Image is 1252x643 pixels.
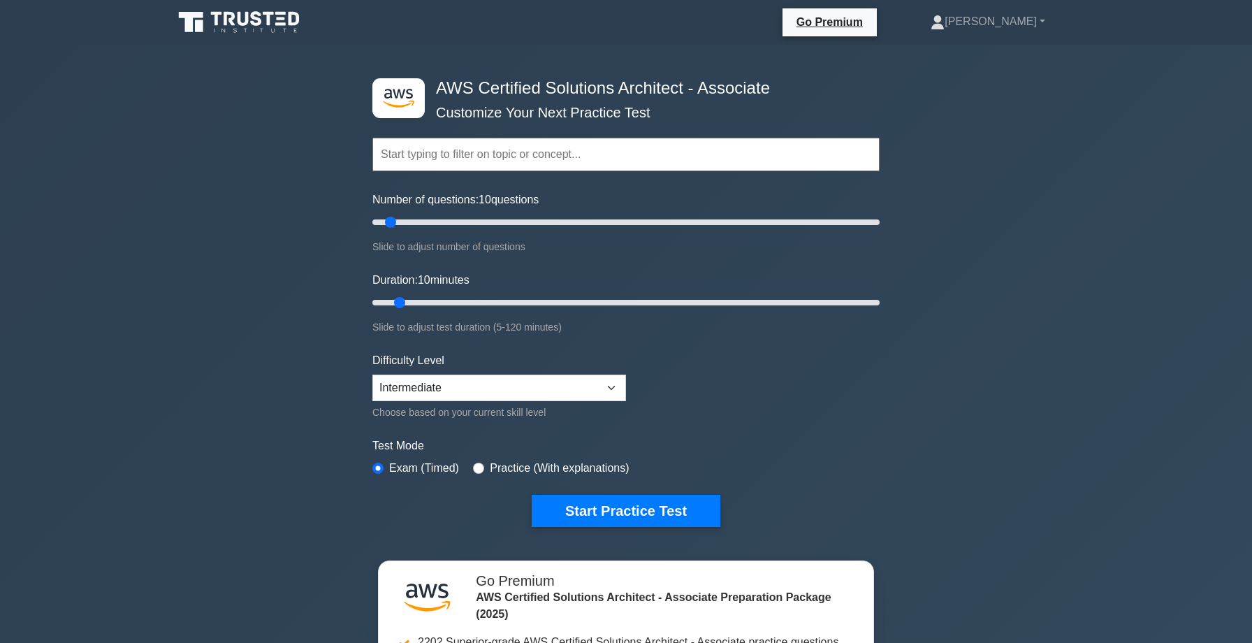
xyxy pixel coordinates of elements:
[372,138,880,171] input: Start typing to filter on topic or concept...
[372,404,626,421] div: Choose based on your current skill level
[389,460,459,477] label: Exam (Timed)
[479,194,491,205] span: 10
[418,274,430,286] span: 10
[897,8,1079,36] a: [PERSON_NAME]
[490,460,629,477] label: Practice (With explanations)
[372,272,469,289] label: Duration: minutes
[532,495,720,527] button: Start Practice Test
[430,78,811,99] h4: AWS Certified Solutions Architect - Associate
[372,319,880,335] div: Slide to adjust test duration (5-120 minutes)
[372,352,444,369] label: Difficulty Level
[788,13,871,31] a: Go Premium
[372,438,880,454] label: Test Mode
[372,238,880,255] div: Slide to adjust number of questions
[372,192,539,208] label: Number of questions: questions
